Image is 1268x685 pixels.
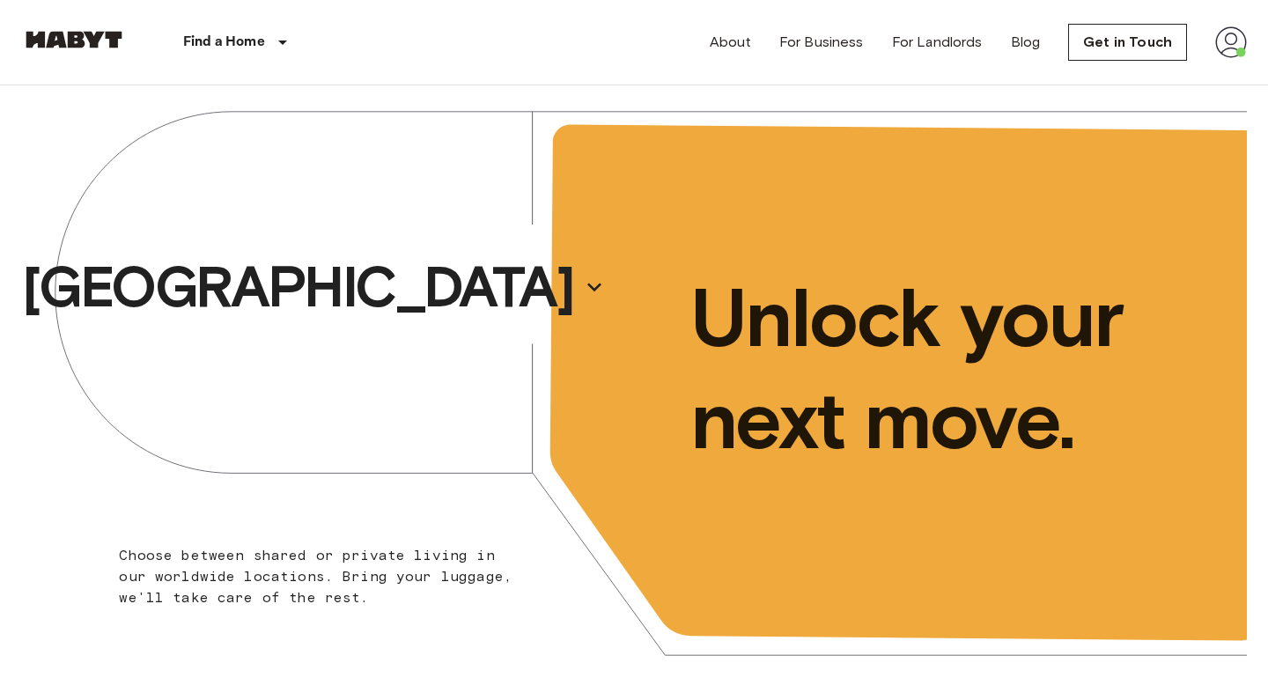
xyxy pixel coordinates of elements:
a: About [710,32,751,53]
a: For Business [779,32,864,53]
img: avatar [1215,26,1247,58]
p: Unlock your next move. [690,267,1219,471]
a: Blog [1011,32,1041,53]
p: [GEOGRAPHIC_DATA] [22,252,573,322]
p: Choose between shared or private living in our worldwide locations. Bring your luggage, we'll tak... [119,545,523,608]
p: Find a Home [183,32,265,53]
button: [GEOGRAPHIC_DATA] [15,247,612,328]
a: Get in Touch [1068,24,1187,61]
a: For Landlords [892,32,983,53]
img: Habyt [21,31,127,48]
